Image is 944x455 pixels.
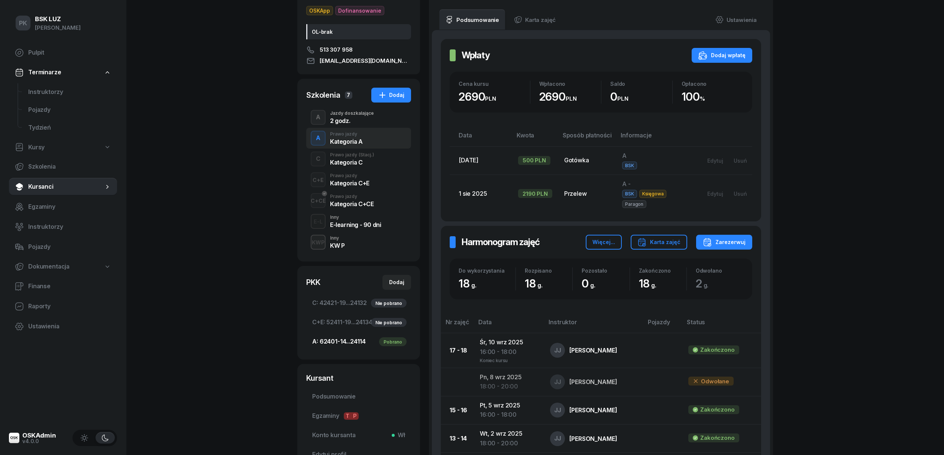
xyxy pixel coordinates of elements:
[19,20,28,26] span: PK
[311,193,326,208] button: C+CE
[637,238,680,247] div: Karta zajęć
[359,153,374,157] span: (Stacj.)
[306,169,411,190] button: C+EPrawo jazdyKategoria C+E
[312,337,405,347] span: 62401-14...24114
[525,277,546,290] span: 18
[643,317,682,333] th: Pojazdy
[330,194,374,199] div: Prawo jazdy
[330,153,374,157] div: Prawo jazdy
[9,218,117,236] a: Instruktorzy
[702,155,728,167] button: Edytuj
[312,430,405,440] span: Konto kursanta
[28,182,104,192] span: Kursanci
[569,379,617,385] div: [PERSON_NAME]
[700,95,705,102] small: %
[639,267,686,274] div: Zakończono
[459,81,530,87] div: Cena kursu
[311,152,326,166] button: C
[330,180,369,186] div: Kategoria C+E
[651,282,656,289] small: g.
[544,317,643,333] th: Instruktor
[28,322,111,331] span: Ustawienia
[441,396,474,424] td: 15 - 16
[320,45,353,54] span: 513 307 958
[622,200,646,208] span: Paragon
[306,90,340,100] div: Szkolenia
[330,222,381,228] div: E-learning - 90 dni
[682,90,744,104] div: 100
[9,258,117,275] a: Dokumentacja
[306,232,411,253] button: KWPInnyKW P
[704,282,709,289] small: g.
[22,101,117,119] a: Pojazdy
[508,9,562,30] a: Karta zajęć
[371,318,407,327] div: Nie pobrano
[709,9,763,30] a: Ustawienia
[378,91,404,100] div: Dodaj
[471,282,476,289] small: g.
[9,298,117,315] a: Raporty
[313,153,323,165] div: C
[330,243,345,248] div: KW P
[554,347,562,354] span: JJ
[306,277,320,287] div: PKK
[554,435,562,442] span: JJ
[616,130,696,146] th: Informacje
[734,191,747,197] div: Usuń
[306,56,411,65] a: [EMAIL_ADDRESS][DOMAIN_NAME]
[22,83,117,101] a: Instruktorzy
[610,90,672,104] div: 0
[312,318,405,327] span: 52411-19...24134
[518,156,550,165] div: 500 PLN
[22,119,117,137] a: Tydzień
[9,64,117,81] a: Terminarze
[310,175,327,185] div: C+E
[700,433,734,443] div: Zakończono
[28,105,111,115] span: Pojazdy
[439,9,505,30] a: Podsumowanie
[313,111,323,124] div: A
[564,156,610,165] div: Gotówka
[351,412,359,420] span: P
[450,130,512,146] th: Data
[306,107,411,128] button: AJazdy doszkalające2 godz.
[582,277,629,290] div: 0
[9,44,117,62] a: Pulpit
[28,68,61,77] span: Terminarze
[306,149,411,169] button: CPrawo jazdy(Stacj.)Kategoria C
[311,235,326,250] button: KWP
[480,410,538,420] div: 16:00 - 18:00
[9,139,117,156] a: Kursy
[28,262,69,272] span: Dokumentacja
[459,156,478,164] span: [DATE]
[474,368,544,396] td: Pn, 8 wrz 2025
[459,190,487,197] span: 1 sie 2025
[306,426,411,444] a: Konto kursantaWł
[306,294,411,312] a: C:42421-19...24132Nie pobrano
[639,190,667,198] span: Księgowa
[330,139,363,144] div: Kategoria A
[539,81,601,87] div: Wpłacono
[344,412,351,420] span: T
[28,143,45,152] span: Kursy
[320,56,411,65] span: [EMAIL_ADDRESS][DOMAIN_NAME]
[682,81,744,87] div: Opłacono
[379,337,407,346] div: Pobrano
[312,318,325,327] span: C+E:
[309,238,328,247] div: KWP
[700,405,734,415] div: Zakończono
[395,430,405,440] span: Wł
[312,298,405,308] span: 42421-19...24132
[537,282,543,289] small: g.
[371,88,411,103] button: Dodaj
[22,432,56,439] div: OSKAdmin
[28,282,111,291] span: Finanse
[622,180,631,188] span: A -
[382,275,411,290] button: Dodaj
[306,45,411,54] a: 513 307 958
[590,282,595,289] small: g.
[474,424,544,452] td: Wt, 2 wrz 2025
[707,191,723,197] div: Edytuj
[330,173,369,178] div: Prawo jazdy
[459,277,480,290] span: 18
